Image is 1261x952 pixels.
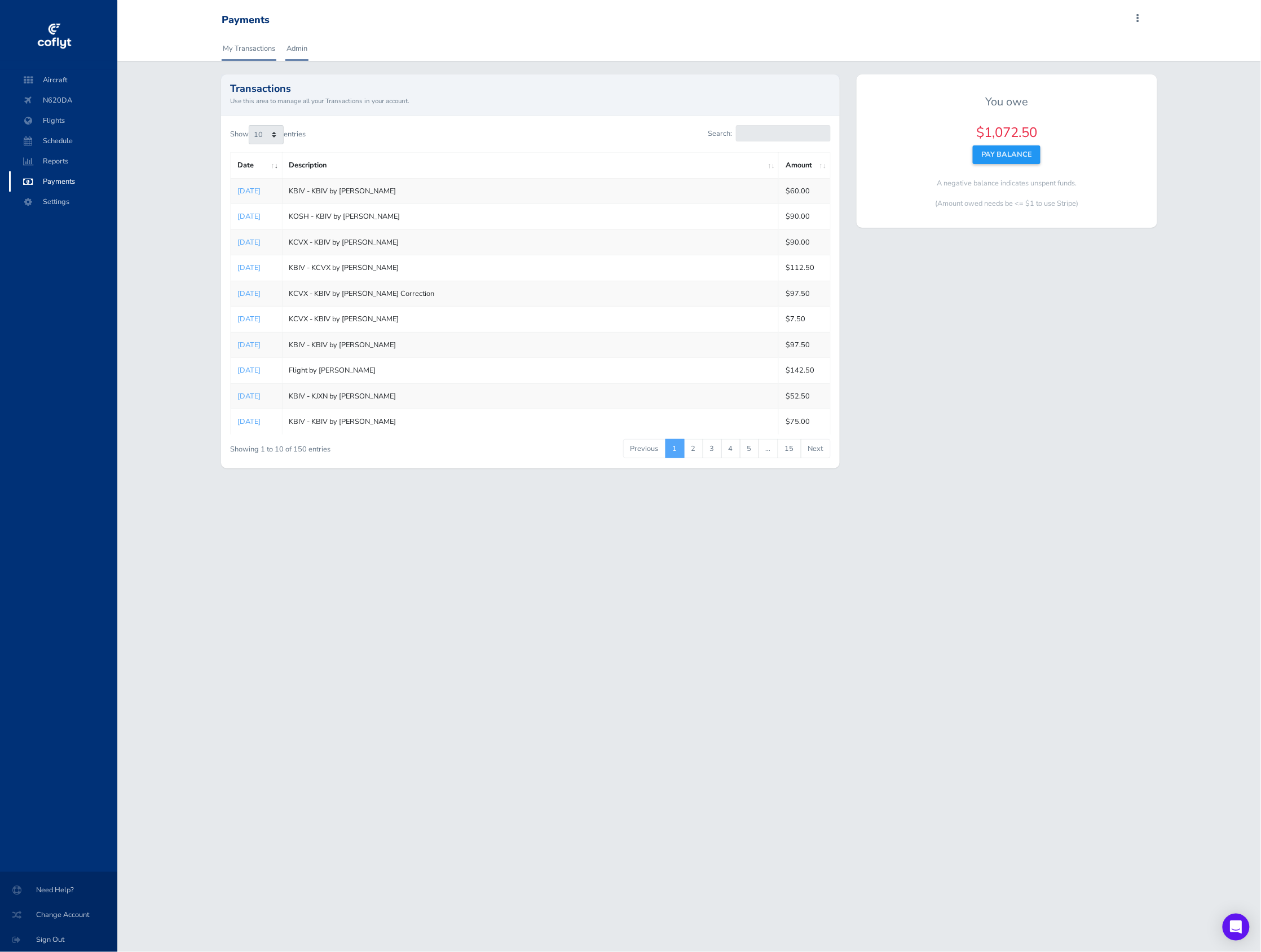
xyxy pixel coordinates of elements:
[231,153,283,178] th: Date: activate to sort column ascending
[779,281,830,306] td: $97.50
[237,391,261,401] a: [DATE]
[237,365,261,375] a: [DATE]
[703,439,722,458] a: 3
[285,36,308,61] a: Admin
[740,439,759,458] a: 5
[721,439,740,458] a: 4
[20,151,106,171] span: Reports
[779,409,830,435] td: $75.00
[282,383,779,409] td: KBIV - KJXN by [PERSON_NAME]
[20,90,106,110] span: N620DA
[779,178,830,203] td: $60.00
[222,36,276,61] a: My Transactions
[222,14,270,26] div: Payments
[237,289,261,299] a: [DATE]
[20,110,106,131] span: Flights
[779,229,830,255] td: $90.00
[36,20,73,54] img: coflyt logo
[779,358,830,383] td: $142.50
[282,153,779,178] th: Description: activate to sort column ascending
[282,204,779,229] td: KOSH - KBIV by [PERSON_NAME]
[866,125,1148,141] h4: $1,072.50
[684,439,703,458] a: 2
[282,307,779,332] td: KCVX - KBIV by [PERSON_NAME]
[801,439,831,458] a: Next
[14,905,104,925] span: Change Account
[20,70,106,90] span: Aircraft
[237,186,261,196] a: [DATE]
[282,358,779,383] td: Flight by [PERSON_NAME]
[237,211,261,222] a: [DATE]
[282,255,779,281] td: KBIV - KCVX by [PERSON_NAME]
[237,340,261,350] a: [DATE]
[708,125,830,141] label: Search:
[779,204,830,229] td: $90.00
[665,439,685,458] a: 1
[779,332,830,357] td: $97.50
[779,307,830,332] td: $7.50
[20,131,106,151] span: Schedule
[778,439,801,458] a: 15
[866,198,1148,209] p: (Amount owed needs be <= $1 to use Stripe)
[230,96,831,106] small: Use this area to manage all your Transactions in your account.
[14,880,104,900] span: Need Help?
[282,409,779,435] td: KBIV - KBIV by [PERSON_NAME]
[237,263,261,273] a: [DATE]
[866,178,1148,189] p: A negative balance indicates unspent funds.
[282,332,779,357] td: KBIV - KBIV by [PERSON_NAME]
[230,125,306,144] label: Show entries
[230,438,472,455] div: Showing 1 to 10 of 150 entries
[866,95,1148,109] h5: You owe
[1223,914,1250,941] div: Open Intercom Messenger
[736,125,831,141] input: Search:
[779,383,830,409] td: $52.50
[282,229,779,255] td: KCVX - KBIV by [PERSON_NAME]
[249,125,284,144] select: Showentries
[20,171,106,192] span: Payments
[282,178,779,203] td: KBIV - KBIV by [PERSON_NAME]
[237,314,261,324] a: [DATE]
[973,145,1040,163] button: Pay Balance
[779,255,830,281] td: $112.50
[237,417,261,427] a: [DATE]
[14,929,104,950] span: Sign Out
[237,237,261,247] a: [DATE]
[230,83,831,94] h2: Transactions
[779,153,830,178] th: Amount: activate to sort column ascending
[282,281,779,306] td: KCVX - KBIV by [PERSON_NAME] Correction
[20,192,106,212] span: Settings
